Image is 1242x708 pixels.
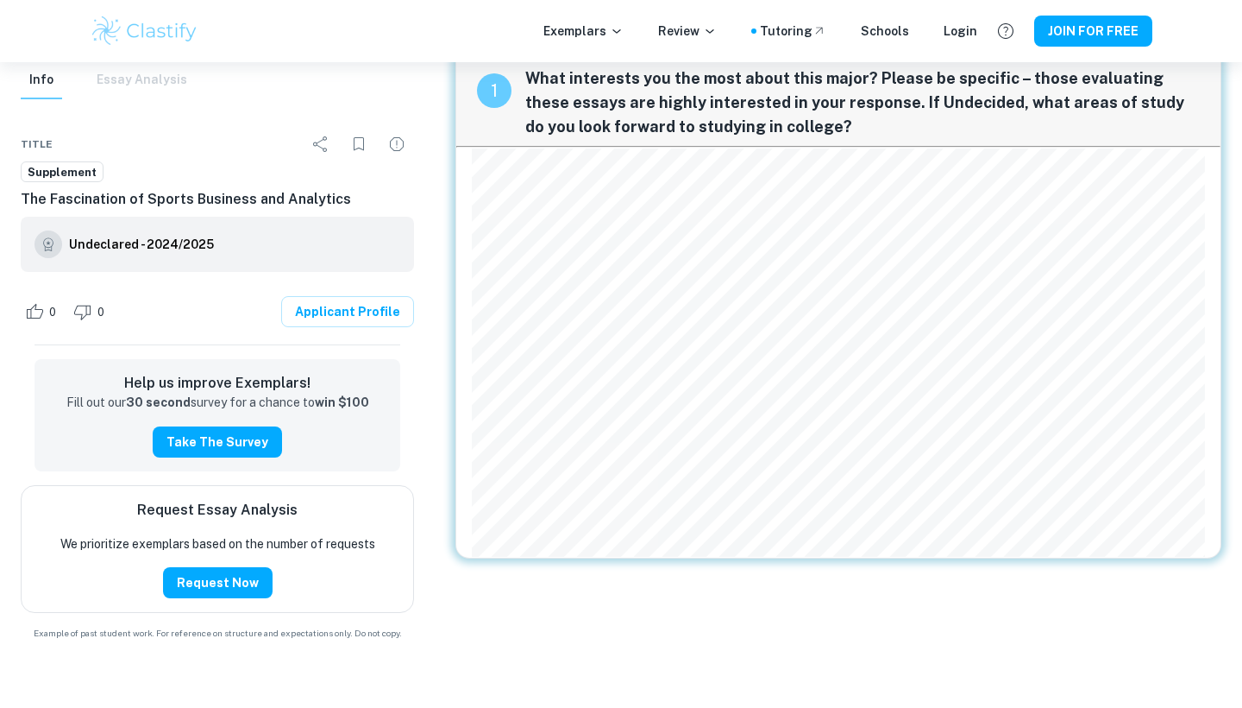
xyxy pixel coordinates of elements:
span: Title [21,136,53,152]
p: Exemplars [543,22,624,41]
span: 0 [40,304,66,321]
h6: Request Essay Analysis [137,500,298,521]
img: Clastify logo [90,14,199,48]
div: recipe [477,73,511,108]
button: Help and Feedback [991,16,1020,46]
h6: Help us improve Exemplars! [48,373,386,394]
p: Fill out our survey for a chance to [66,394,369,413]
span: Please provide an essay that explains why you chose your intended program of study. What interest... [525,42,1200,139]
h6: The Fascination of Sports Business and Analytics [21,189,414,210]
div: Bookmark [342,127,376,161]
button: JOIN FOR FREE [1034,16,1152,47]
a: Applicant Profile [281,296,414,327]
strong: 30 second [126,395,191,409]
span: Supplement [22,164,103,181]
div: Like [21,298,66,326]
div: Dislike [69,298,114,326]
h6: Undeclared - 2024/2025 [69,235,214,254]
a: Tutoring [760,22,826,41]
strong: win $100 [315,395,369,409]
p: Review [658,22,717,41]
div: Report issue [379,127,414,161]
div: Share [304,127,338,161]
a: Schools [861,22,909,41]
a: Undeclared - 2024/2025 [69,231,214,258]
button: Take the Survey [153,427,282,458]
button: Info [21,61,62,99]
p: We prioritize exemplars based on the number of requests [60,534,375,553]
span: 0 [88,304,114,321]
button: Request Now [163,567,273,598]
a: Supplement [21,161,103,183]
span: Example of past student work. For reference on structure and expectations only. Do not copy. [21,627,414,640]
a: Login [944,22,977,41]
